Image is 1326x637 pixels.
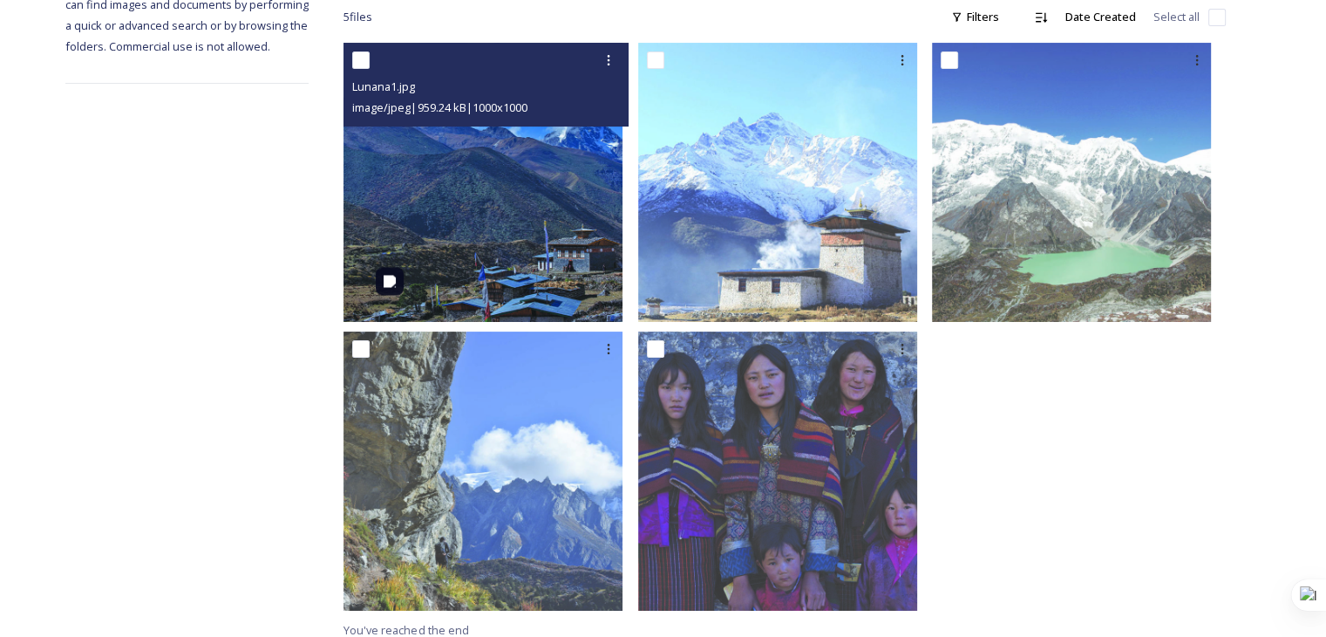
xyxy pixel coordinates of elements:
[932,43,1211,322] img: Lunana5.jpg
[343,9,372,25] span: 5 file s
[343,332,622,611] img: Lunana4.jpg
[638,43,917,322] img: Lunana2.jpg
[1153,9,1200,25] span: Select all
[352,99,527,115] span: image/jpeg | 959.24 kB | 1000 x 1000
[343,43,622,322] img: Lunana1.jpg
[352,79,415,94] span: Lunana1.jpg
[638,332,917,611] img: Lunana3.jpg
